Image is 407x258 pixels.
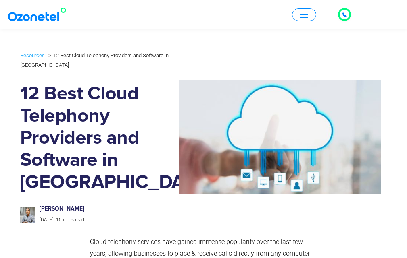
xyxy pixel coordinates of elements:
[20,51,45,60] a: Resources
[20,83,173,194] h1: 12 Best Cloud Telephony Providers and Software in [GEOGRAPHIC_DATA]
[56,217,62,223] span: 10
[40,206,165,213] h6: [PERSON_NAME]
[40,217,54,223] span: [DATE]
[20,207,35,223] img: prashanth-kancherla_avatar-200x200.jpeg
[63,217,84,223] span: mins read
[40,216,165,225] p: |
